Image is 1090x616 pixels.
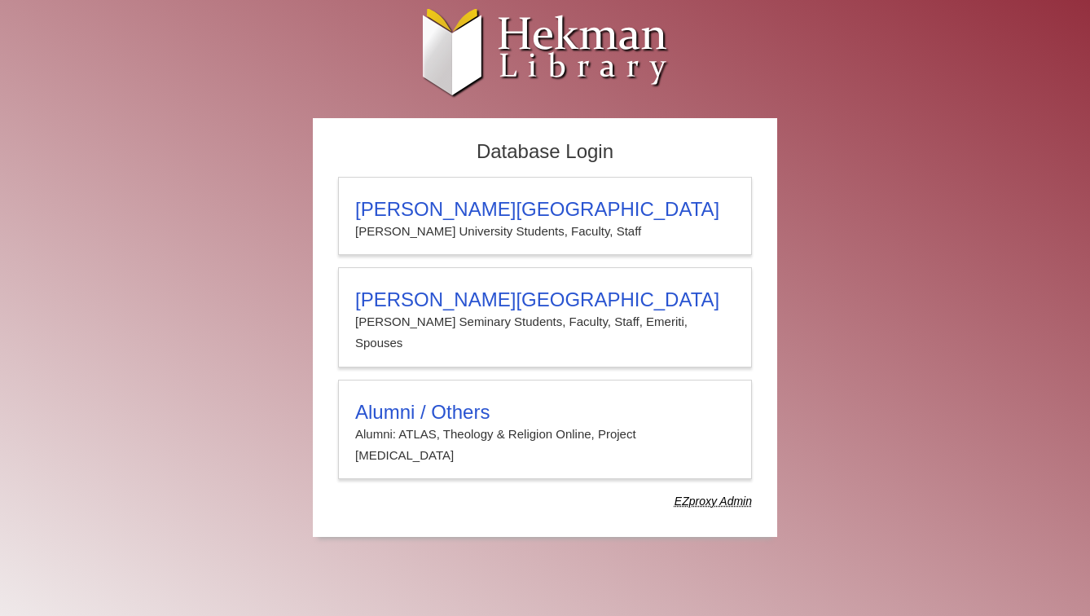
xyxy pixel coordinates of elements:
a: [PERSON_NAME][GEOGRAPHIC_DATA][PERSON_NAME] Seminary Students, Faculty, Staff, Emeriti, Spouses [338,267,752,367]
dfn: Use Alumni login [675,495,752,508]
h3: [PERSON_NAME][GEOGRAPHIC_DATA] [355,288,735,311]
summary: Alumni / OthersAlumni: ATLAS, Theology & Religion Online, Project [MEDICAL_DATA] [355,401,735,467]
a: [PERSON_NAME][GEOGRAPHIC_DATA][PERSON_NAME] University Students, Faculty, Staff [338,177,752,255]
h3: [PERSON_NAME][GEOGRAPHIC_DATA] [355,198,735,221]
p: Alumni: ATLAS, Theology & Religion Online, Project [MEDICAL_DATA] [355,424,735,467]
p: [PERSON_NAME] Seminary Students, Faculty, Staff, Emeriti, Spouses [355,311,735,354]
h3: Alumni / Others [355,401,735,424]
h2: Database Login [330,135,760,169]
p: [PERSON_NAME] University Students, Faculty, Staff [355,221,735,242]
